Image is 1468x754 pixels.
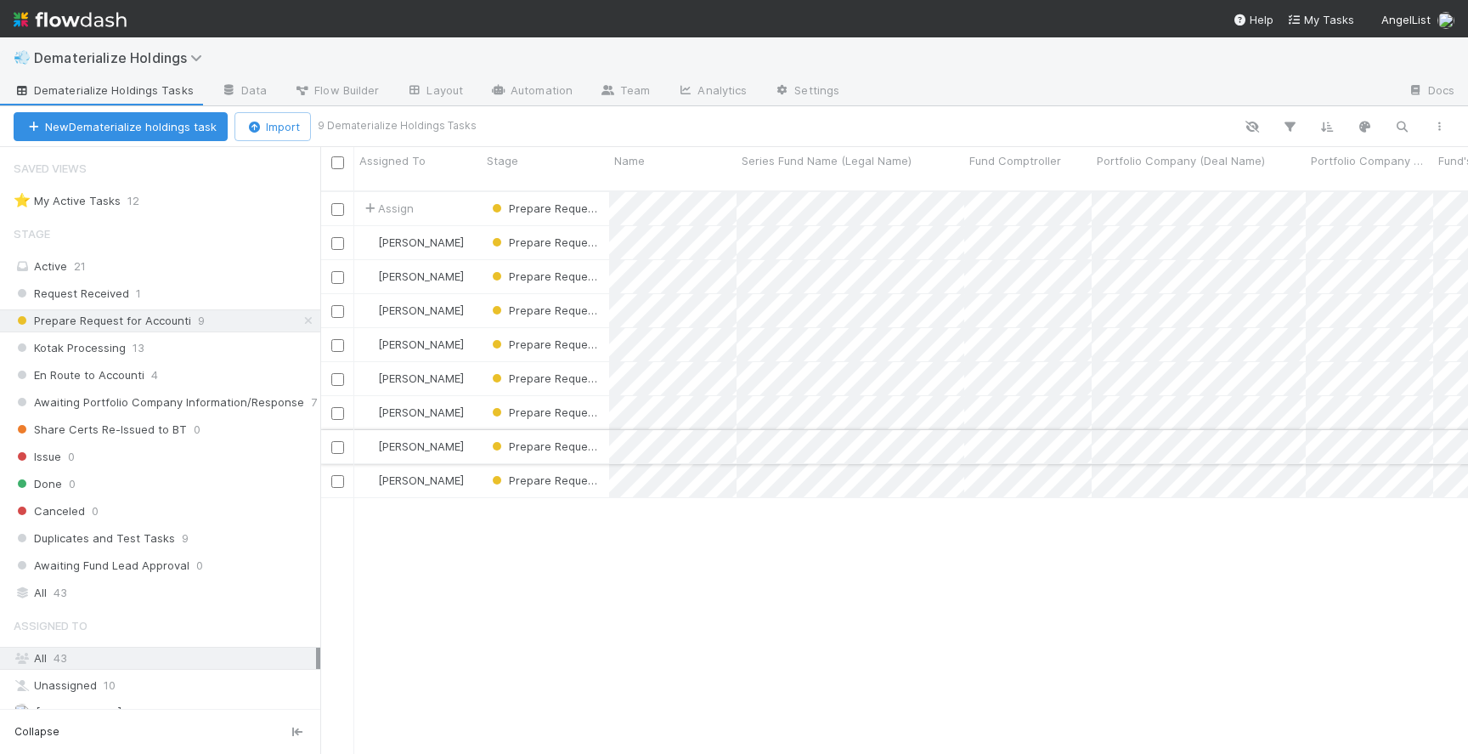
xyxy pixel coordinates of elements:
span: [PERSON_NAME] [378,371,464,385]
input: Toggle Row Selected [331,237,344,250]
span: Request Received [14,283,129,304]
div: Prepare Request for Accounti [488,472,601,489]
input: Toggle Row Selected [331,441,344,454]
button: Import [234,112,311,141]
span: Assigned To [359,152,426,169]
span: Done [14,473,62,495]
span: Series Fund Name (Legal Name) [742,152,912,169]
span: [PERSON_NAME] [378,269,464,283]
img: avatar_e0ab5a02-4425-4644-8eca-231d5bcccdf4.png [362,269,375,283]
a: Automation [477,78,586,105]
span: Awaiting Portfolio Company Information/Response [14,392,304,413]
span: 0 [68,446,75,468]
div: Active [14,256,316,277]
div: All [14,582,316,604]
span: 0 [196,555,203,576]
span: Portfolio Company Comptroller [1311,152,1429,169]
span: Prepare Request for Accounti [488,337,666,351]
span: 43 [54,582,67,604]
div: Prepare Request for Accounti [488,404,601,421]
span: Canceled [14,501,85,522]
div: Unassigned [14,675,316,696]
div: [PERSON_NAME] [361,302,464,319]
input: Toggle Row Selected [331,373,344,386]
div: Prepare Request for Accounti [488,302,601,319]
span: [PERSON_NAME] [378,303,464,317]
span: 8 [128,702,135,723]
span: Collapse [14,724,59,740]
input: Toggle Row Selected [331,407,344,420]
img: avatar_cea4b3df-83b6-44b5-8b06-f9455c333edc.png [362,473,375,487]
span: [PERSON_NAME] [378,405,464,419]
span: Prepare Request for Accounti [488,269,666,283]
span: Prepare Request for Accounti [488,201,666,215]
span: Fund Comptroller [969,152,1061,169]
img: avatar_e0ab5a02-4425-4644-8eca-231d5bcccdf4.png [362,303,375,317]
span: My Tasks [1287,13,1354,26]
img: avatar_e0ab5a02-4425-4644-8eca-231d5bcccdf4.png [362,235,375,249]
a: My Tasks [1287,11,1354,28]
div: Prepare Request for Accounti [488,438,601,455]
span: [PERSON_NAME] [378,337,464,351]
input: Toggle Row Selected [331,305,344,318]
img: avatar_e0ab5a02-4425-4644-8eca-231d5bcccdf4.png [362,405,375,419]
span: 12 [127,190,156,212]
div: All [14,648,316,669]
span: Kotak Processing [14,337,126,359]
span: Assign [361,200,414,217]
span: Prepare Request for Accounti [488,439,666,453]
span: Saved Views [14,151,87,185]
span: 9 [182,528,189,549]
a: Team [586,78,663,105]
span: Prepare Request for Accounti [14,310,191,332]
img: avatar_cea4b3df-83b6-44b5-8b06-f9455c333edc.png [14,704,31,721]
span: Prepare Request for Accounti [488,303,666,317]
button: NewDematerialize holdings task [14,112,228,141]
span: 0 [92,501,99,522]
span: Prepare Request for Accounti [488,473,666,487]
span: [PERSON_NAME] [378,439,464,453]
span: Duplicates and Test Tasks [14,528,175,549]
span: Share Certs Re-Issued to BT [14,419,187,440]
span: Dematerialize Holdings [34,49,211,66]
img: logo-inverted-e16ddd16eac7371096b0.svg [14,5,127,34]
span: 💨 [14,50,31,65]
a: Analytics [663,78,760,105]
span: 0 [194,419,200,440]
div: Prepare Request for Accounti [488,336,601,353]
div: Prepare Request for Accounti [488,200,601,217]
span: Flow Builder [294,82,379,99]
small: 9 Dematerialize Holdings Tasks [318,118,477,133]
div: [PERSON_NAME] [361,404,464,421]
a: Settings [760,78,853,105]
div: Help [1233,11,1273,28]
span: 0 [69,473,76,495]
span: Assigned To [14,609,88,643]
span: 7 [311,392,317,413]
span: Prepare Request for Accounti [488,235,666,249]
img: avatar_e0ab5a02-4425-4644-8eca-231d5bcccdf4.png [1437,12,1454,29]
div: My Active Tasks [14,190,121,212]
div: [PERSON_NAME] [361,234,464,251]
img: avatar_e0ab5a02-4425-4644-8eca-231d5bcccdf4.png [362,439,375,453]
div: [PERSON_NAME] [361,472,464,489]
input: Toggle Row Selected [331,271,344,284]
a: Layout [392,78,477,105]
span: AngelList [1381,13,1431,26]
a: Flow Builder [280,78,392,105]
span: 9 [198,310,205,332]
div: Prepare Request for Accounti [488,234,601,251]
span: Issue [14,446,61,468]
div: [PERSON_NAME] [361,268,464,285]
div: Prepare Request for Accounti [488,370,601,387]
span: Prepare Request for Accounti [488,371,666,385]
span: En Route to Accounti [14,365,144,386]
input: Toggle Row Selected [331,475,344,488]
div: Prepare Request for Accounti [488,268,601,285]
span: 1 [136,283,141,304]
span: Dematerialize Holdings Tasks [14,82,194,99]
div: [PERSON_NAME] [361,438,464,455]
span: ⭐ [14,193,31,207]
span: 4 [151,365,158,386]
